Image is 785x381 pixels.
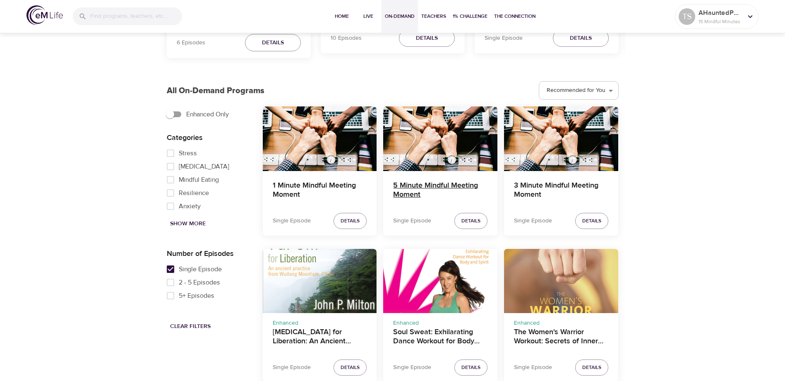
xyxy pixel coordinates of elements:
[331,34,362,43] p: 10 Episodes
[332,12,352,21] span: Home
[334,213,367,229] button: Details
[699,8,742,18] p: AHauntedPoet
[393,363,431,372] p: Single Episode
[453,12,487,21] span: 1% Challenge
[399,29,455,47] button: Details
[341,217,360,225] span: Details
[358,12,378,21] span: Live
[383,106,497,171] button: 5 Minute Mindful Meeting Moment
[273,319,298,327] span: Enhanced
[179,277,220,287] span: 2 - 5 Episodes
[273,363,311,372] p: Single Episode
[416,33,438,43] span: Details
[167,132,250,143] p: Categories
[582,217,601,225] span: Details
[393,217,431,225] p: Single Episode
[262,38,284,48] span: Details
[179,201,201,211] span: Anxiety
[273,328,367,347] h4: [MEDICAL_DATA] for Liberation: An Ancient Practice from [GEOGRAPHIC_DATA], [GEOGRAPHIC_DATA]
[341,363,360,372] span: Details
[179,188,209,198] span: Resilience
[167,319,214,334] button: Clear Filters
[167,248,250,259] p: Number of Episodes
[90,7,182,25] input: Find programs, teachers, etc...
[504,106,618,171] button: 3 Minute Mindful Meeting Moment
[245,34,301,52] button: Details
[393,181,487,201] h4: 5 Minute Mindful Meeting Moment
[575,359,608,376] button: Details
[26,5,63,25] img: logo
[514,217,552,225] p: Single Episode
[385,12,415,21] span: On-Demand
[170,219,206,229] span: Show More
[461,217,480,225] span: Details
[553,29,609,47] button: Details
[514,319,540,327] span: Enhanced
[485,34,523,43] p: Single Episode
[575,213,608,229] button: Details
[179,175,219,185] span: Mindful Eating
[186,109,229,119] span: Enhanced Only
[263,249,377,313] button: T'ai Chi for Liberation: An Ancient Practice from Wudang Mountain, China
[383,249,497,313] button: Soul Sweat: Exhilarating Dance Workout for Body and Spirit
[421,12,446,21] span: Teachers
[393,328,487,347] h4: Soul Sweat: Exhilarating Dance Workout for Body and Spirit
[494,12,535,21] span: The Connection
[679,8,695,25] div: TS
[454,213,487,229] button: Details
[273,181,367,201] h4: 1 Minute Mindful Meeting Moment
[170,321,211,332] span: Clear Filters
[461,363,480,372] span: Details
[454,359,487,376] button: Details
[393,319,419,327] span: Enhanced
[514,363,552,372] p: Single Episode
[514,328,608,347] h4: The Women's Warrior Workout: Secrets of Inner and Outer Strength
[570,33,592,43] span: Details
[273,217,311,225] p: Single Episode
[263,106,377,171] button: 1 Minute Mindful Meeting Moment
[582,363,601,372] span: Details
[514,181,608,201] h4: 3 Minute Mindful Meeting Moment
[167,84,264,97] p: All On-Demand Programs
[179,148,197,158] span: Stress
[334,359,367,376] button: Details
[699,18,742,25] p: 15 Mindful Minutes
[167,216,209,231] button: Show More
[179,264,222,274] span: Single Episode
[177,39,205,47] p: 6 Episodes
[504,249,618,313] button: The Women's Warrior Workout: Secrets of Inner and Outer Strength
[179,291,214,301] span: 5+ Episodes
[179,162,229,171] span: [MEDICAL_DATA]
